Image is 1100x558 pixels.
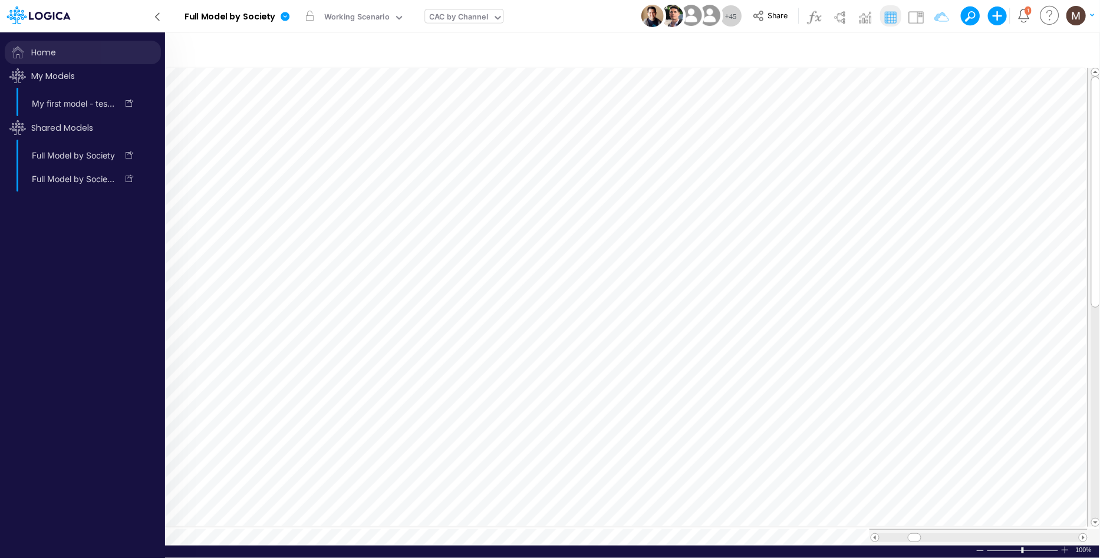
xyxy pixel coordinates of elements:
[641,5,664,27] img: User Image Icon
[747,7,796,25] button: Share
[1061,546,1070,554] div: Zoom In
[976,546,985,555] div: Zoom Out
[696,2,723,29] img: User Image Icon
[725,12,737,20] span: + 45
[768,11,788,19] span: Share
[1022,547,1024,553] div: Zoom
[430,11,489,25] div: CAC by Channel
[11,37,843,61] input: Type a title here
[324,11,390,25] div: Working Scenario
[661,5,683,27] img: User Image Icon
[24,146,117,165] a: Full Model by Society
[1076,546,1094,554] div: Zoom level
[5,116,164,140] span: Click to sort models list by update time order
[185,12,276,22] b: Full Model by Society
[24,170,117,189] a: Full Model by Society (ARCHIVED)
[1076,546,1094,554] span: 100%
[1017,9,1031,22] a: Notifications
[5,41,161,64] span: Home
[678,2,704,29] img: User Image Icon
[24,94,117,113] a: My first model - test ([PERSON_NAME] [PERSON_NAME])
[1027,8,1029,13] div: 1 unread items
[5,64,164,88] span: Click to sort models list by update time order
[987,546,1061,554] div: Zoom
